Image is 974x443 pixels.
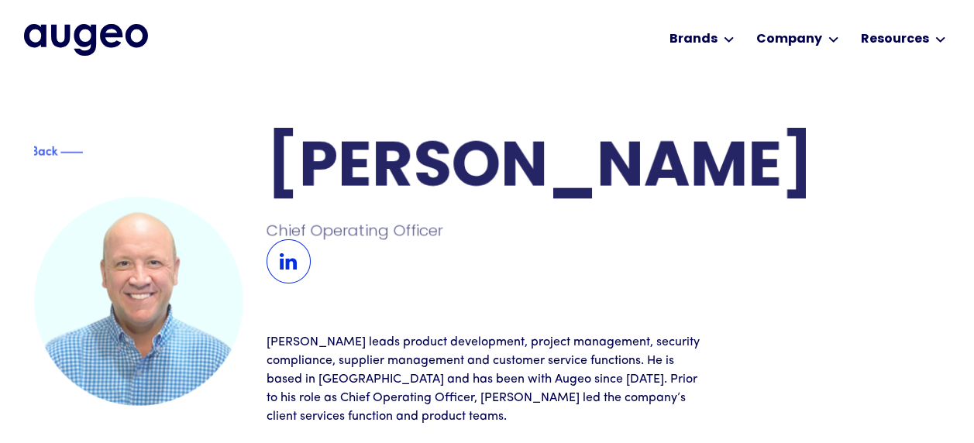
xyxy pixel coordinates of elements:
img: Blue decorative line [60,143,83,161]
div: Company [756,30,822,49]
div: Back [30,140,58,159]
h1: [PERSON_NAME] [267,138,941,201]
img: Augeo's full logo in midnight blue. [24,24,148,55]
a: home [24,24,148,55]
div: Resources [861,30,929,49]
img: LinkedIn Icon [267,239,311,283]
p: [PERSON_NAME] leads product development, project management, security compliance, supplier manage... [267,333,708,426]
div: Chief Operating Officer [267,220,713,242]
a: Blue text arrowBackBlue decorative line [34,144,100,160]
div: Brands [669,30,718,49]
